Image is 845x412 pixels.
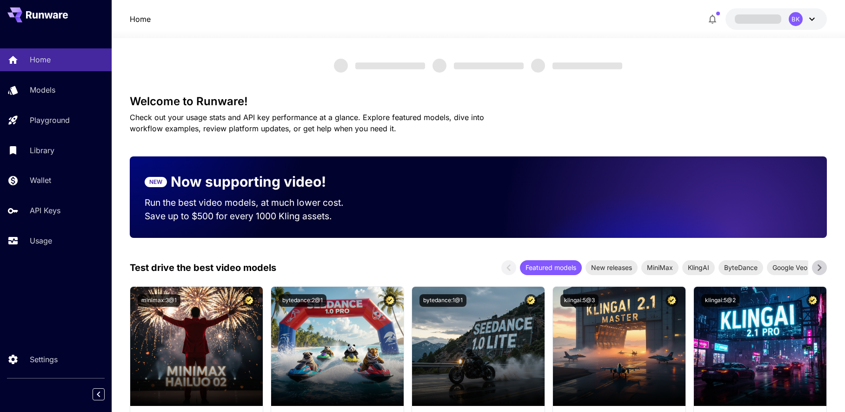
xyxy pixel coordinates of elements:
img: alt [412,287,545,406]
span: Featured models [520,263,582,272]
p: Usage [30,235,52,246]
p: Library [30,145,54,156]
div: ByteDance [719,260,763,275]
img: alt [271,287,404,406]
div: Featured models [520,260,582,275]
p: Home [30,54,51,65]
div: New releases [586,260,638,275]
button: bytedance:2@1 [279,294,326,307]
span: ByteDance [719,263,763,272]
img: alt [694,287,826,406]
button: Collapse sidebar [93,388,105,400]
div: KlingAI [682,260,715,275]
div: MiniMax [641,260,679,275]
button: Certified Model – Vetted for best performance and includes a commercial license. [665,294,678,307]
span: MiniMax [641,263,679,272]
div: Collapse sidebar [100,386,112,403]
h3: Welcome to Runware! [130,95,826,108]
span: KlingAI [682,263,715,272]
p: NEW [149,178,162,186]
p: Playground [30,115,70,126]
span: Check out your usage stats and API key performance at a glance. Explore featured models, dive int... [130,113,484,133]
span: New releases [586,263,638,272]
p: Save up to $500 for every 1000 Kling assets. [145,209,361,223]
p: API Keys [30,205,60,216]
button: Certified Model – Vetted for best performance and includes a commercial license. [384,294,396,307]
p: Wallet [30,175,51,186]
button: Certified Model – Vetted for best performance and includes a commercial license. [525,294,537,307]
p: Test drive the best video models [130,261,276,275]
a: Home [130,14,151,25]
button: BK [725,8,827,30]
button: bytedance:1@1 [419,294,466,307]
p: Run the best video models, at much lower cost. [145,196,361,209]
button: klingai:5@2 [701,294,739,307]
p: Now supporting video! [171,171,326,192]
div: BK [789,12,803,26]
div: Google Veo [767,260,813,275]
p: Settings [30,354,58,365]
nav: breadcrumb [130,14,151,25]
button: minimax:3@1 [138,294,180,307]
button: klingai:5@3 [560,294,599,307]
img: alt [553,287,685,406]
button: Certified Model – Vetted for best performance and includes a commercial license. [243,294,255,307]
img: alt [130,287,263,406]
button: Certified Model – Vetted for best performance and includes a commercial license. [806,294,819,307]
p: Models [30,84,55,95]
span: Google Veo [767,263,813,272]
